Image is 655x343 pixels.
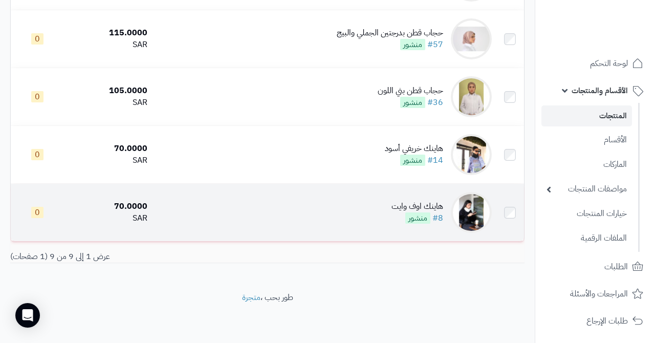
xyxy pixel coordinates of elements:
[31,149,43,160] span: 0
[378,85,443,97] div: حجاب قطن بني اللون
[586,314,628,328] span: طلبات الإرجاع
[572,83,628,98] span: الأقسام والمنتجات
[31,33,43,45] span: 0
[31,91,43,102] span: 0
[541,282,649,306] a: المراجعات والأسئلة
[451,192,492,233] img: هاينك اوف وايت
[69,212,147,224] div: SAR
[69,85,147,97] div: 105.0000
[541,178,632,200] a: مواصفات المنتجات
[69,143,147,155] div: 70.0000
[590,56,628,71] span: لوحة التحكم
[541,154,632,176] a: الماركات
[427,154,443,166] a: #14
[427,96,443,109] a: #36
[400,97,425,108] span: منشور
[585,29,645,50] img: logo-2.png
[451,18,492,59] img: حجاب قطن بدرجتين الجملي والبيج
[541,227,632,249] a: الملفات الرقمية
[427,38,443,51] a: #57
[69,155,147,166] div: SAR
[69,39,147,51] div: SAR
[541,309,649,333] a: طلبات الإرجاع
[541,105,632,126] a: المنتجات
[69,97,147,109] div: SAR
[391,201,443,212] div: هاينك اوف وايت
[337,27,443,39] div: حجاب قطن بدرجتين الجملي والبيج
[432,212,443,224] a: #8
[570,287,628,301] span: المراجعات والأسئلة
[69,201,147,212] div: 70.0000
[69,27,147,39] div: 115.0000
[385,143,443,155] div: هاينك خريفي أسود
[451,134,492,175] img: هاينك خريفي أسود
[541,254,649,279] a: الطلبات
[541,203,632,225] a: خيارات المنتجات
[242,291,260,304] a: متجرة
[400,39,425,50] span: منشور
[31,207,43,218] span: 0
[604,260,628,274] span: الطلبات
[400,155,425,166] span: منشور
[541,51,649,76] a: لوحة التحكم
[405,212,430,224] span: منشور
[3,251,268,263] div: عرض 1 إلى 9 من 9 (1 صفحات)
[451,76,492,117] img: حجاب قطن بني اللون
[541,129,632,151] a: الأقسام
[15,303,40,328] div: Open Intercom Messenger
